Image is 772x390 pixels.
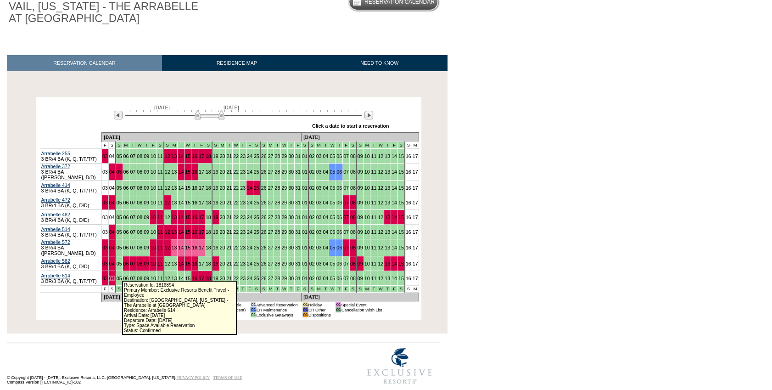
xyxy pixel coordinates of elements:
[226,215,232,220] a: 21
[378,200,383,205] a: 12
[240,169,246,175] a: 23
[220,169,225,175] a: 20
[254,200,259,205] a: 25
[144,153,149,159] a: 09
[240,185,246,191] a: 23
[130,245,135,250] a: 07
[185,215,190,220] a: 15
[385,153,390,159] a: 13
[172,153,177,159] a: 13
[151,215,156,220] a: 10
[378,185,383,191] a: 12
[392,215,397,220] a: 14
[109,245,115,250] a: 04
[413,169,418,175] a: 17
[199,169,204,175] a: 17
[392,200,397,205] a: 14
[378,153,383,159] a: 12
[254,215,259,220] a: 25
[162,55,312,71] a: RESIDENCE MAP
[358,215,363,220] a: 09
[413,200,418,205] a: 17
[350,200,356,205] a: 08
[165,153,170,159] a: 12
[371,153,376,159] a: 11
[240,153,246,159] a: 23
[226,185,232,191] a: 21
[316,229,322,235] a: 03
[144,215,149,220] a: 09
[233,185,239,191] a: 22
[413,153,418,159] a: 17
[123,200,129,205] a: 06
[172,229,177,235] a: 13
[302,169,308,175] a: 01
[268,153,274,159] a: 27
[102,200,108,205] a: 03
[413,185,418,191] a: 17
[288,153,294,159] a: 30
[261,185,267,191] a: 26
[247,169,252,175] a: 24
[144,169,149,175] a: 09
[385,215,390,220] a: 13
[392,169,397,175] a: 14
[130,200,135,205] a: 07
[151,169,156,175] a: 10
[137,200,142,205] a: 08
[330,153,335,159] a: 05
[240,200,246,205] a: 23
[213,153,218,159] a: 19
[130,153,135,159] a: 07
[114,111,123,119] img: Previous
[192,185,197,191] a: 16
[220,200,225,205] a: 20
[144,200,149,205] a: 09
[350,185,356,191] a: 08
[274,200,280,205] a: 28
[185,153,190,159] a: 15
[406,200,411,205] a: 16
[406,169,411,175] a: 16
[268,185,274,191] a: 27
[392,153,397,159] a: 14
[398,185,404,191] a: 15
[247,215,252,220] a: 24
[358,153,363,159] a: 09
[274,215,280,220] a: 28
[371,185,376,191] a: 11
[157,153,163,159] a: 11
[336,169,342,175] a: 06
[41,197,70,203] a: Arrabelle 472
[268,169,274,175] a: 27
[130,215,135,220] a: 07
[137,245,142,250] a: 08
[330,229,335,235] a: 05
[213,215,218,220] a: 19
[364,169,370,175] a: 10
[109,200,115,205] a: 04
[364,153,370,159] a: 10
[137,153,142,159] a: 08
[144,245,149,250] a: 09
[178,215,184,220] a: 14
[226,200,232,205] a: 21
[398,153,404,159] a: 15
[172,215,177,220] a: 13
[213,200,218,205] a: 19
[233,169,239,175] a: 22
[330,200,335,205] a: 05
[213,229,218,235] a: 19
[185,169,190,175] a: 15
[117,215,122,220] a: 05
[199,215,204,220] a: 17
[226,153,232,159] a: 21
[206,153,211,159] a: 18
[281,169,287,175] a: 29
[165,245,170,250] a: 12
[316,215,322,220] a: 03
[350,215,356,220] a: 08
[199,185,204,191] a: 17
[151,245,156,250] a: 10
[309,169,315,175] a: 02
